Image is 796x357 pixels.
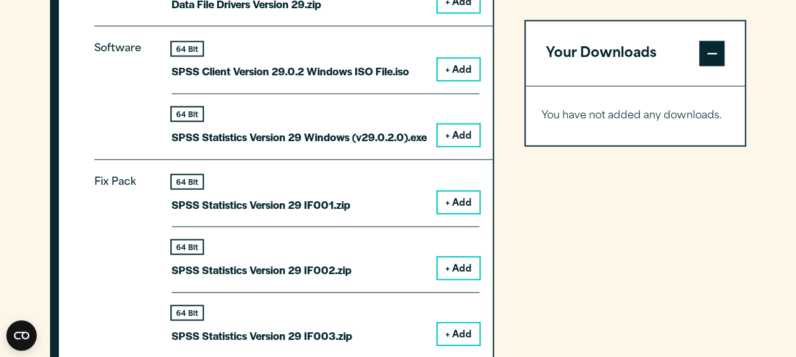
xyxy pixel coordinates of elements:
[526,86,745,146] div: Your Downloads
[172,108,203,121] div: 64 Bit
[438,192,479,213] button: + Add
[526,22,745,86] button: Your Downloads
[172,327,352,345] p: SPSS Statistics Version 29 IF003.zip
[438,125,479,146] button: + Add
[172,175,203,189] div: 64 Bit
[172,241,203,254] div: 64 Bit
[6,320,37,351] button: Open CMP widget
[94,40,151,135] p: Software
[438,323,479,345] button: + Add
[172,261,351,279] p: SPSS Statistics Version 29 IF002.zip
[438,258,479,279] button: + Add
[172,62,409,80] p: SPSS Client Version 29.0.2 Windows ISO File.iso
[172,196,350,214] p: SPSS Statistics Version 29 IF001.zip
[172,128,427,146] p: SPSS Statistics Version 29 Windows (v29.0.2.0).exe
[438,59,479,80] button: + Add
[172,306,203,320] div: 64 Bit
[172,42,203,56] div: 64 Bit
[541,107,730,125] p: You have not added any downloads.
